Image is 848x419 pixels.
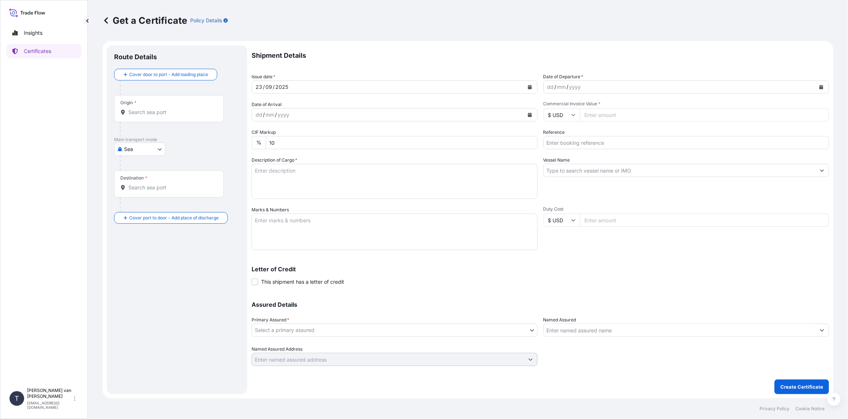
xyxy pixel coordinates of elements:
div: / [273,83,275,91]
button: Select a primary assured [252,324,538,337]
input: Enter booking reference [543,136,829,149]
button: Calendar [524,109,536,121]
span: Date of Departure [543,73,584,80]
div: year, [277,110,290,119]
div: Origin [120,100,136,106]
div: year, [275,83,289,91]
button: Create Certificate [774,380,829,394]
p: Assured Details [252,302,829,307]
a: Certificates [6,44,82,58]
div: / [567,83,569,91]
span: Cover port to door - Add place of discharge [129,214,219,222]
span: Commercial Invoice Value [543,101,829,107]
p: Certificates [24,48,51,55]
p: Shipment Details [252,45,829,66]
div: / [555,83,557,91]
div: / [263,110,265,119]
label: Marks & Numbers [252,206,289,214]
button: Cover door to port - Add loading place [114,69,217,80]
span: Primary Assured [252,316,289,324]
input: Enter amount [580,108,829,121]
button: Calendar [524,81,536,93]
button: Show suggestions [524,353,537,366]
button: Show suggestions [815,164,829,177]
label: CIF Markup [252,129,276,136]
span: Issue date [252,73,275,80]
label: Reference [543,129,565,136]
p: Letter of Credit [252,266,829,272]
span: Cover door to port - Add loading place [129,71,208,78]
button: Cover port to door - Add place of discharge [114,212,228,224]
input: Destination [128,184,215,191]
input: Type to search vessel name or IMO [544,164,816,177]
a: Privacy Policy [760,406,789,412]
div: / [275,110,277,119]
p: Route Details [114,53,157,61]
input: Enter amount [580,214,829,227]
input: Named Assured Address [252,353,524,366]
div: year, [569,83,582,91]
a: Insights [6,26,82,40]
input: Origin [128,109,215,116]
label: Vessel Name [543,156,570,164]
div: month, [265,110,275,119]
div: month, [557,83,567,91]
a: Cookie Notice [795,406,825,412]
div: / [263,83,265,91]
p: Get a Certificate [102,15,187,26]
div: % [252,136,266,149]
input: Enter percentage between 0 and 10% [266,136,538,149]
p: Insights [24,29,42,37]
div: Destination [120,175,147,181]
p: [EMAIL_ADDRESS][DOMAIN_NAME] [27,401,72,409]
p: [PERSON_NAME] van [PERSON_NAME] [27,388,72,399]
button: Select transport [114,143,165,156]
button: Show suggestions [815,324,829,337]
div: day, [255,110,263,119]
span: Sea [124,146,133,153]
p: Policy Details [190,17,222,24]
p: Create Certificate [780,383,823,390]
label: Description of Cargo [252,156,297,164]
span: Duty Cost [543,206,829,212]
input: Assured Name [544,324,816,337]
span: Date of Arrival [252,101,282,108]
label: Named Assured Address [252,346,302,353]
div: day, [547,83,555,91]
span: T [15,395,19,402]
button: Calendar [815,81,827,93]
label: Named Assured [543,316,576,324]
div: month, [265,83,273,91]
span: Select a primary assured [255,326,314,334]
p: Main transport mode [114,137,240,143]
span: This shipment has a letter of credit [261,278,344,286]
div: day, [255,83,263,91]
